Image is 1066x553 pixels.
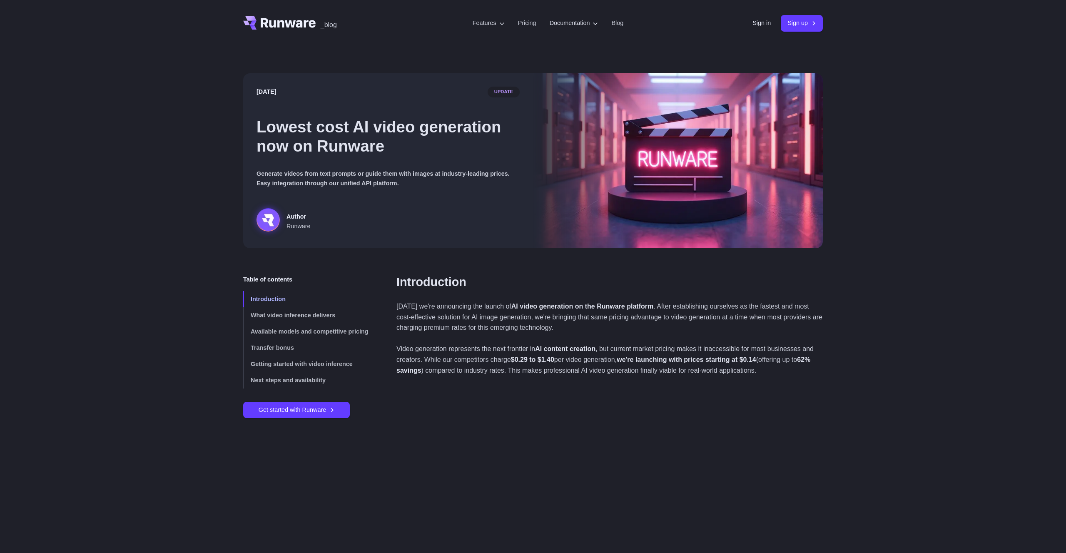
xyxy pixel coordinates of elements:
[243,372,370,389] a: Next steps and availability
[243,291,370,307] a: Introduction
[257,208,311,235] a: Neon-lit movie clapperboard with the word 'RUNWARE' in a futuristic server room Author Runware
[535,345,595,352] strong: AI content creation
[321,16,337,30] a: _blog
[781,15,823,31] a: Sign up
[396,301,823,333] p: [DATE] we're announcing the launch of . After establishing ourselves as the fastest and most cost...
[257,117,520,156] h1: Lowest cost AI video generation now on Runware
[251,312,335,319] span: What video inference delivers
[243,324,370,340] a: Available models and competitive pricing
[286,212,311,222] span: Author
[286,222,311,231] span: Runware
[243,275,292,284] span: Table of contents
[251,361,353,367] span: Getting started with video inference
[251,296,286,302] span: Introduction
[243,356,370,372] a: Getting started with video inference
[488,87,520,97] span: update
[611,18,623,28] a: Blog
[396,356,810,374] strong: 62% savings
[396,344,823,376] p: Video generation represents the next frontier in , but current market pricing makes it inaccessib...
[243,307,370,324] a: What video inference delivers
[550,18,598,28] label: Documentation
[321,22,337,28] span: _blog
[511,356,554,363] strong: $0.29 to $1.40
[251,344,294,351] span: Transfer bonus
[243,340,370,356] a: Transfer bonus
[752,18,771,28] a: Sign in
[251,328,369,335] span: Available models and competitive pricing
[257,169,520,188] p: Generate videos from text prompts or guide them with images at industry-leading prices. Easy inte...
[617,356,756,363] strong: we're launching with prices starting at $0.14
[243,402,350,418] a: Get started with Runware
[243,16,316,30] a: Go to /
[251,377,326,384] span: Next steps and availability
[511,303,653,310] strong: AI video generation on the Runware platform
[518,18,536,28] a: Pricing
[533,73,823,248] img: Neon-lit movie clapperboard with the word 'RUNWARE' in a futuristic server room
[257,87,276,97] time: [DATE]
[396,275,466,289] a: Introduction
[473,18,505,28] label: Features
